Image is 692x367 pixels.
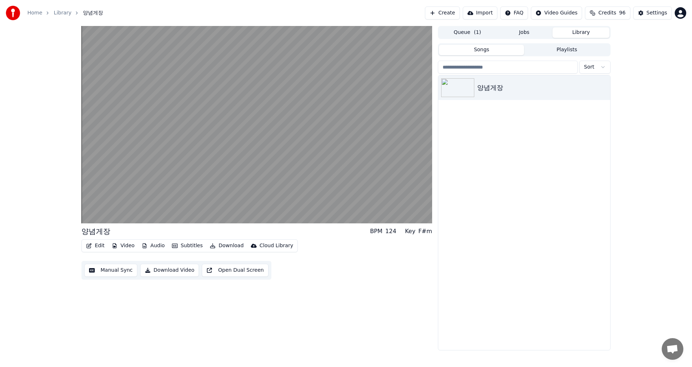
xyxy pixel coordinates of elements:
[524,45,609,55] button: Playlists
[140,264,199,277] button: Download Video
[500,6,528,19] button: FAQ
[477,83,607,93] div: 양념게장
[405,227,416,236] div: Key
[584,64,594,71] span: Sort
[370,227,382,236] div: BPM
[633,6,672,19] button: Settings
[207,241,247,251] button: Download
[418,227,432,236] div: F#m
[6,6,20,20] img: youka
[27,9,42,17] a: Home
[647,9,667,17] div: Settings
[54,9,71,17] a: Library
[81,226,110,236] div: 양념게장
[27,9,103,17] nav: breadcrumb
[463,6,497,19] button: Import
[169,241,205,251] button: Subtitles
[531,6,582,19] button: Video Guides
[553,27,609,38] button: Library
[202,264,269,277] button: Open Dual Screen
[109,241,137,251] button: Video
[439,27,496,38] button: Queue
[385,227,396,236] div: 124
[139,241,168,251] button: Audio
[496,27,553,38] button: Jobs
[259,242,293,249] div: Cloud Library
[83,241,107,251] button: Edit
[662,338,683,360] a: 채팅 열기
[598,9,616,17] span: Credits
[619,9,626,17] span: 96
[84,264,137,277] button: Manual Sync
[425,6,460,19] button: Create
[585,6,630,19] button: Credits96
[439,45,524,55] button: Songs
[474,29,481,36] span: ( 1 )
[83,9,103,17] span: 양념게장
